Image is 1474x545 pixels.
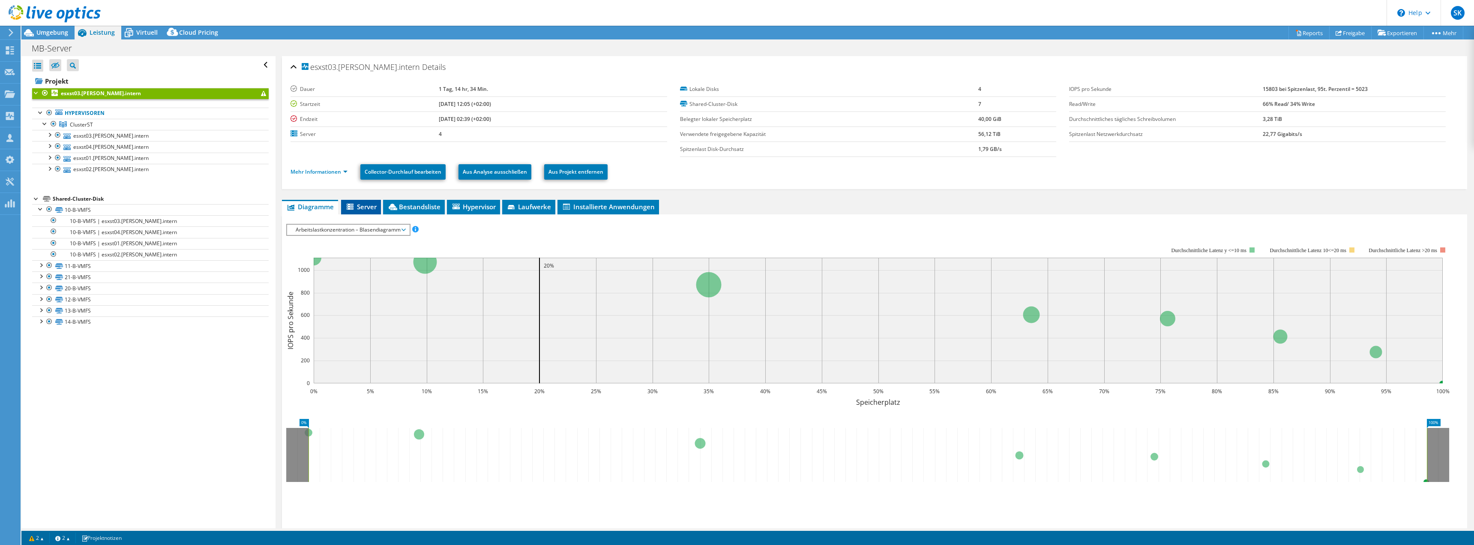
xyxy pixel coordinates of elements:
[986,388,996,395] text: 60%
[32,294,269,305] a: 12-B-VMFS
[1263,100,1315,108] b: 66% Read/ 34% Write
[291,115,438,123] label: Endzeit
[291,85,438,93] label: Dauer
[49,533,76,543] a: 2
[1423,26,1463,39] a: Mehr
[61,90,141,97] b: esxst03.[PERSON_NAME].intern
[1263,115,1282,123] b: 3,28 TiB
[360,164,446,180] a: Collector-Durchlauf bearbeiten
[1268,388,1279,395] text: 85%
[1270,247,1347,253] tspan: Durchschnittliche Latenz 10<=20 ms
[458,164,531,180] a: Aus Analyse ausschließen
[32,238,269,249] a: 10-B-VMFS | esxst01.[PERSON_NAME].intern
[534,388,545,395] text: 20%
[32,226,269,238] a: 10-B-VMFS | esxst04.[PERSON_NAME].intern
[32,153,269,164] a: esxst01.[PERSON_NAME].intern
[680,100,978,108] label: Shared-Cluster-Disk
[136,28,158,36] span: Virtuell
[387,202,440,211] span: Bestandsliste
[422,388,432,395] text: 10%
[286,202,334,211] span: Diagramme
[873,388,884,395] text: 50%
[32,119,269,130] a: ClusterST
[439,130,442,138] b: 4
[310,388,318,395] text: 0%
[32,130,269,141] a: esxst03.[PERSON_NAME].intern
[32,260,269,271] a: 11-B-VMFS
[32,164,269,175] a: esxst02.[PERSON_NAME].intern
[36,28,68,36] span: Umgebung
[291,168,348,175] a: Mehr Informationen
[478,388,488,395] text: 15%
[291,225,405,235] span: Arbeitslastkonzentration – Blasendiagramm
[1069,130,1262,139] label: Spitzenlast Netzwerkdurchsatz
[291,130,438,139] label: Server
[32,316,269,328] a: 14-B-VMFS
[23,533,50,543] a: 2
[1069,100,1262,108] label: Read/Write
[1263,85,1368,93] b: 15803 bei Spitzenlast, 95t. Perzentil = 5023
[301,311,310,319] text: 600
[301,289,310,296] text: 800
[422,62,446,72] span: Details
[1436,388,1450,395] text: 100%
[70,121,93,128] span: ClusterST
[1397,9,1405,17] svg: \n
[367,388,374,395] text: 5%
[978,130,1001,138] b: 56,12 TiB
[978,115,1001,123] b: 40,00 GiB
[760,388,770,395] text: 40%
[32,74,269,88] a: Projekt
[1099,388,1109,395] text: 70%
[32,141,269,152] a: esxst04.[PERSON_NAME].intern
[439,115,491,123] b: [DATE] 02:39 (+02:00)
[179,28,218,36] span: Cloud Pricing
[1288,26,1330,39] a: Reports
[32,88,269,99] a: esxst03.[PERSON_NAME].intern
[28,44,85,53] h1: MB-Server
[439,85,488,93] b: 1 Tag, 14 hr, 34 Min.
[680,115,978,123] label: Belegter lokaler Speicherplatz
[591,388,601,395] text: 25%
[978,85,981,93] b: 4
[53,194,269,204] div: Shared-Cluster-Disk
[506,202,551,211] span: Laufwerke
[302,63,420,72] span: esxst03.[PERSON_NAME].intern
[32,108,269,119] a: Hypervisoren
[680,85,978,93] label: Lokale Disks
[704,388,714,395] text: 35%
[1155,388,1165,395] text: 75%
[298,266,310,274] text: 1000
[32,204,269,215] a: 10-B-VMFS
[286,523,410,540] h2: Erweiterte Diagramm-Steuerung
[978,100,981,108] b: 7
[1212,388,1222,395] text: 80%
[1371,26,1424,39] a: Exportieren
[291,100,438,108] label: Startzeit
[301,334,310,341] text: 400
[1043,388,1053,395] text: 65%
[32,249,269,260] a: 10-B-VMFS | esxst02.[PERSON_NAME].intern
[817,388,827,395] text: 45%
[1263,130,1302,138] b: 22,77 Gigabits/s
[562,202,655,211] span: Installierte Anwendungen
[1451,6,1465,20] span: SK
[32,215,269,226] a: 10-B-VMFS | esxst03.[PERSON_NAME].intern
[32,305,269,316] a: 13-B-VMFS
[32,271,269,283] a: 21-B-VMFS
[647,388,658,395] text: 30%
[1381,388,1391,395] text: 95%
[1329,26,1372,39] a: Freigabe
[1069,115,1262,123] label: Durchschnittliches tägliches Schreibvolumen
[544,262,554,269] text: 20%
[978,145,1002,153] b: 1,79 GB/s
[90,28,115,36] span: Leistung
[1069,85,1262,93] label: IOPS pro Sekunde
[1369,247,1438,253] text: Durchschnittliche Latenz >20 ms
[345,202,377,211] span: Server
[680,130,978,139] label: Verwendete freigegebene Kapazität
[451,202,496,211] span: Hypervisor
[1325,388,1335,395] text: 90%
[680,145,978,154] label: Spitzenlast Disk-Durchsatz
[544,164,608,180] a: Aus Projekt entfernen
